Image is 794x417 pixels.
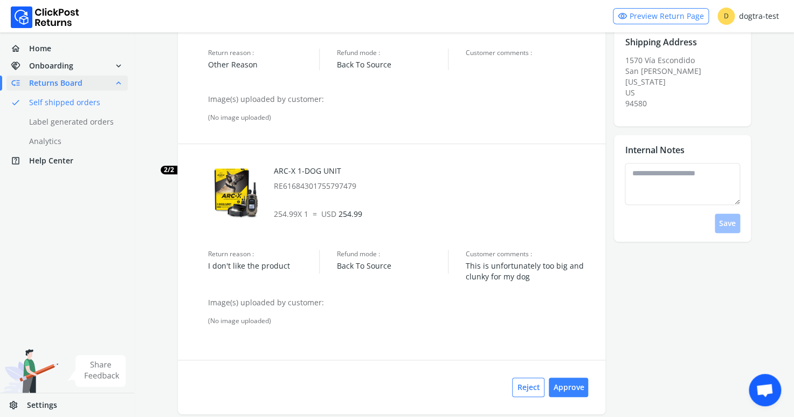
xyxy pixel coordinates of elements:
[208,317,595,325] div: (No image uploaded)
[114,58,123,73] span: expand_more
[717,8,779,25] div: dogtra-test
[208,49,319,57] span: Return reason :
[11,41,29,56] span: home
[466,49,595,57] span: Customer comments :
[208,59,319,70] span: Other Reason
[11,153,29,168] span: help_center
[337,261,448,271] span: Back To Source
[274,181,595,192] p: RE61684301755797479
[208,94,595,105] p: Image(s) uploaded by customer:
[625,66,747,77] div: San [PERSON_NAME]
[29,78,82,88] span: Returns Board
[618,9,627,24] span: visibility
[321,209,336,219] span: USD
[29,43,51,54] span: Home
[337,49,448,57] span: Refund mode :
[313,209,317,219] span: =
[625,77,747,87] div: [US_STATE]
[161,166,177,174] span: 2/2
[208,166,262,220] img: row_image
[208,261,319,271] span: I don't like the product
[549,378,588,397] button: Approve
[27,400,57,411] span: Settings
[466,250,595,258] span: Customer comments :
[274,209,595,220] p: 254.99 X 1
[625,36,696,49] p: Shipping Address
[625,143,684,156] p: Internal Notes
[337,59,448,70] span: Back To Source
[29,155,73,166] span: Help Center
[625,55,747,109] div: 1570 Vía Escondido
[321,209,362,219] span: 254.99
[208,113,595,122] div: (No image uploaded)
[11,95,20,110] span: done
[11,58,29,73] span: handshake
[6,95,141,110] a: doneSelf shipped orders
[6,41,128,56] a: homeHome
[6,134,141,149] a: Analytics
[208,250,319,258] span: Return reason :
[625,87,747,98] div: US
[29,60,73,71] span: Onboarding
[512,378,544,397] button: Reject
[114,76,123,91] span: expand_less
[466,261,595,282] span: This is unfortunately too big and clunky for my dog
[208,297,595,308] p: Image(s) uploaded by customer:
[6,153,128,168] a: help_centerHelp Center
[613,8,709,24] a: visibilityPreview Return Page
[11,6,79,28] img: Logo
[274,166,595,192] div: ARC-X 1-DOG UNIT
[337,250,448,258] span: Refund mode :
[749,374,781,406] a: Open chat
[717,8,735,25] span: D
[715,214,740,233] button: Save
[11,76,29,91] span: low_priority
[67,355,126,387] img: share feedback
[625,98,747,109] div: 94580
[6,114,141,129] a: Label generated orders
[9,398,27,413] span: settings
